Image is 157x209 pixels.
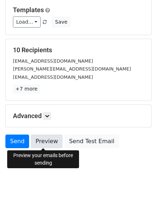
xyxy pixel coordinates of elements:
small: [EMAIL_ADDRESS][DOMAIN_NAME] [13,74,93,80]
small: [PERSON_NAME][EMAIL_ADDRESS][DOMAIN_NAME] [13,66,131,72]
a: Load... [13,16,41,28]
small: [EMAIL_ADDRESS][DOMAIN_NAME] [13,58,93,64]
button: Save [52,16,70,28]
h5: Advanced [13,112,144,120]
h5: 10 Recipients [13,46,144,54]
a: Preview [31,135,63,148]
a: Send [5,135,29,148]
a: Send Test Email [64,135,119,148]
iframe: Chat Widget [121,175,157,209]
a: Templates [13,6,44,14]
div: Preview your emails before sending [7,150,79,168]
a: +7 more [13,84,40,93]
